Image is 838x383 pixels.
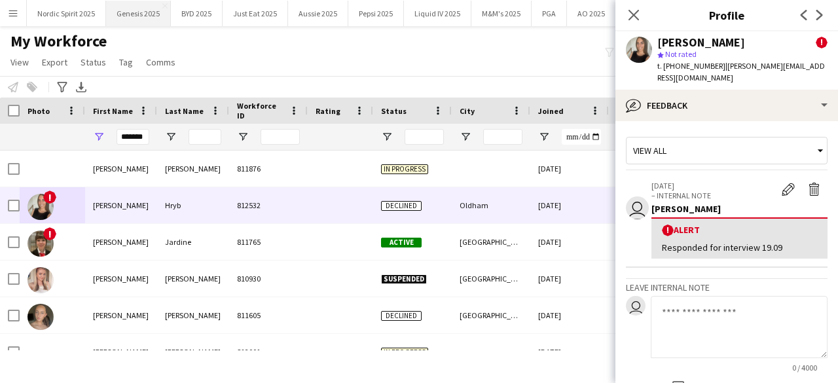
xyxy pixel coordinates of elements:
div: Feedback [615,90,838,121]
span: | [PERSON_NAME][EMAIL_ADDRESS][DOMAIN_NAME] [657,61,825,82]
div: 812001 [229,334,308,370]
a: Export [37,54,73,71]
span: 0 / 4000 [782,363,828,373]
input: First Name Filter Input [117,129,149,145]
input: Joined Filter Input [562,129,601,145]
button: Pepsi 2025 [348,1,404,26]
div: [DATE] [530,187,609,223]
span: Active [381,238,422,247]
div: [GEOGRAPHIC_DATA] [452,261,530,297]
div: [DATE] [530,334,609,370]
h3: Leave internal note [626,282,828,293]
h3: Profile [615,7,838,24]
input: Status Filter Input [405,129,444,145]
div: [PERSON_NAME] [157,334,229,370]
span: View [10,56,29,68]
span: Photo [27,106,50,116]
div: [PERSON_NAME] [85,297,157,333]
button: Just Eat 2025 [223,1,288,26]
div: Oldham [452,187,530,223]
div: [PERSON_NAME] [157,297,229,333]
button: Aussie 2025 [288,1,348,26]
span: Joined [538,106,564,116]
button: Open Filter Menu [460,131,471,143]
div: [PERSON_NAME] [85,187,157,223]
span: In progress [381,348,428,357]
img: Heather Hryb [27,194,54,220]
span: ! [662,225,674,236]
p: – INTERNAL NOTE [651,191,775,200]
span: Declined [381,201,422,211]
div: [GEOGRAPHIC_DATA] [452,297,530,333]
img: Heather McDonald [27,304,54,330]
span: Status [81,56,106,68]
button: Open Filter Menu [237,131,249,143]
div: 811605 [229,297,308,333]
img: Heather Jardine [27,230,54,257]
span: Not rated [665,49,697,59]
a: Tag [114,54,138,71]
div: Responded for interview 19.09 [662,242,817,253]
button: BYD 2025 [171,1,223,26]
button: Open Filter Menu [381,131,393,143]
input: Workforce ID Filter Input [261,129,300,145]
p: [DATE] [651,181,775,191]
button: PGA [532,1,567,26]
div: [PERSON_NAME] [651,203,828,215]
span: ! [816,37,828,48]
div: Hryb [157,187,229,223]
span: City [460,106,475,116]
span: ! [43,191,56,204]
div: Alert [662,224,817,236]
span: Declined [381,311,422,321]
div: 811876 [229,151,308,187]
span: In progress [381,164,428,174]
span: Workforce ID [237,101,284,120]
span: Tag [119,56,133,68]
img: Heather McDermott [27,267,54,293]
div: [PERSON_NAME] [157,151,229,187]
div: [PERSON_NAME] [85,261,157,297]
div: [DATE] [530,151,609,187]
div: 206 days [609,224,687,260]
button: Liquid IV 2025 [404,1,471,26]
span: Last Name [165,106,204,116]
div: 812532 [229,187,308,223]
span: t. [PHONE_NUMBER] [657,61,725,71]
div: 811765 [229,224,308,260]
span: ! [43,227,56,240]
input: City Filter Input [483,129,522,145]
a: Comms [141,54,181,71]
app-action-btn: Export XLSX [73,79,89,95]
div: [DATE] [530,297,609,333]
div: [PERSON_NAME] [85,151,157,187]
div: [DATE] [530,261,609,297]
span: Status [381,106,407,116]
span: Rating [316,106,340,116]
input: Last Name Filter Input [189,129,221,145]
span: Suspended [381,274,427,284]
a: View [5,54,34,71]
button: AO 2025 [567,1,616,26]
a: Status [75,54,111,71]
button: Open Filter Menu [538,131,550,143]
div: [PERSON_NAME] [157,261,229,297]
div: Jardine [157,224,229,260]
span: View all [633,145,666,156]
span: My Workforce [10,31,107,51]
div: [GEOGRAPHIC_DATA] [452,224,530,260]
button: Nordic Spirit 2025 [27,1,106,26]
button: Genesis 2025 [106,1,171,26]
button: Open Filter Menu [93,131,105,143]
span: Comms [146,56,175,68]
button: M&M's 2025 [471,1,532,26]
span: Export [42,56,67,68]
app-action-btn: Advanced filters [54,79,70,95]
span: First Name [93,106,133,116]
div: [PERSON_NAME] [657,37,745,48]
button: Open Filter Menu [165,131,177,143]
div: [PERSON_NAME] [85,334,157,370]
div: 810930 [229,261,308,297]
div: [PERSON_NAME] [85,224,157,260]
div: [DATE] [530,224,609,260]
